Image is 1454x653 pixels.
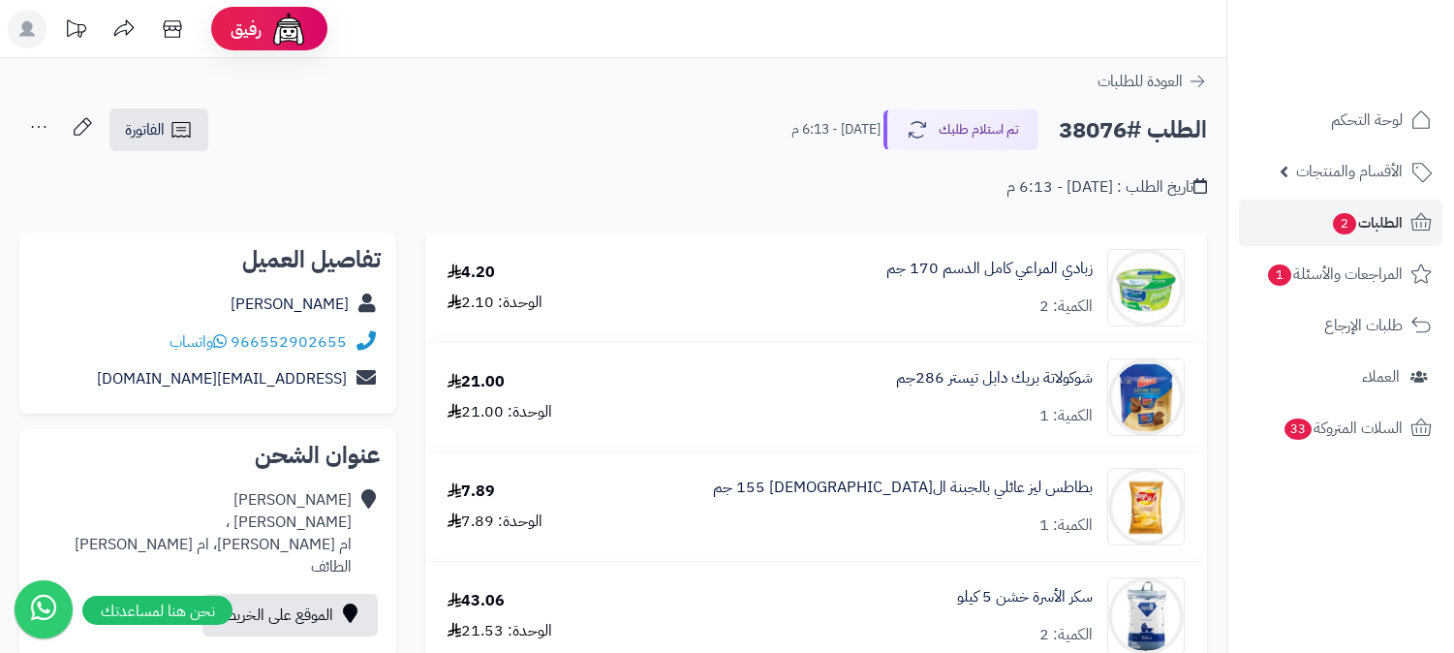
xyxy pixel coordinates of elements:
[1039,405,1093,427] div: الكمية: 1
[448,371,505,393] div: 21.00
[1283,415,1403,442] span: السلات المتروكة
[202,594,378,637] a: الموقع على الخريطة
[448,292,542,314] div: الوحدة: 2.10
[231,17,262,41] span: رفيق
[713,477,1093,499] a: بطاطس ليز عائلي بالجبنة ال[DEMOGRAPHIC_DATA] 155 جم
[35,444,381,467] h2: عنوان الشحن
[1239,251,1442,297] a: المراجعات والأسئلة1
[448,262,495,284] div: 4.20
[170,330,227,354] a: واتساب
[1108,249,1184,326] img: 1665036451-%D8%AA%D9%86%D8%B2%D9%8A%D9%84%20(76)-90x90.jpg
[1322,15,1436,55] img: logo-2.png
[1362,363,1400,390] span: العملاء
[1267,264,1292,287] span: 1
[1239,405,1442,451] a: السلات المتروكة33
[35,248,381,271] h2: تفاصيل العميل
[1331,209,1403,236] span: الطلبات
[231,330,347,354] a: 966552902655
[1006,176,1207,199] div: تاريخ الطلب : [DATE] - 6:13 م
[1332,212,1357,235] span: 2
[1331,107,1403,134] span: لوحة التحكم
[109,109,208,151] a: الفاتورة
[791,120,881,140] small: [DATE] - 6:13 م
[448,481,495,503] div: 7.89
[1108,358,1184,436] img: 1747824140-WhatsApp%20Image%202025-05-21%20at%201.32.41%20PM-90x90.jpeg
[1266,261,1403,288] span: المراجعات والأسئلة
[97,367,347,390] a: [EMAIL_ADDRESS][DOMAIN_NAME]
[51,10,100,53] a: تحديثات المنصة
[125,118,165,141] span: الفاتورة
[1239,302,1442,349] a: طلبات الإرجاع
[1239,354,1442,400] a: العملاء
[1324,312,1403,339] span: طلبات الإرجاع
[957,586,1093,608] a: سكر الأسرة خشن 5 كيلو
[896,367,1093,389] a: شوكولاتة بريك دابل تيستر 286جم
[1098,70,1183,93] span: العودة للطلبات
[886,258,1093,280] a: زبادي المراعي كامل الدسم 170 جم
[448,620,552,642] div: الوحدة: 21.53
[1239,97,1442,143] a: لوحة التحكم
[1059,110,1207,150] h2: الطلب #38076
[231,293,349,316] a: [PERSON_NAME]
[75,489,352,577] div: [PERSON_NAME] [PERSON_NAME] ، ام [PERSON_NAME]، ام [PERSON_NAME] الطائف
[448,511,542,533] div: الوحدة: 7.89
[1039,624,1093,646] div: الكمية: 2
[448,401,552,423] div: الوحدة: 21.00
[1039,295,1093,318] div: الكمية: 2
[1098,70,1207,93] a: العودة للطلبات
[269,10,308,48] img: ai-face.png
[448,590,505,612] div: 43.06
[1296,158,1403,185] span: الأقسام والمنتجات
[883,109,1038,150] button: تم استلام طلبك
[1239,200,1442,246] a: الطلبات2
[1284,418,1313,441] span: 33
[1039,514,1093,537] div: الكمية: 1
[1108,468,1184,545] img: 1673528635-3164f6b96741844088ed218dbe46bacc5cad-500x500-90x90.jpg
